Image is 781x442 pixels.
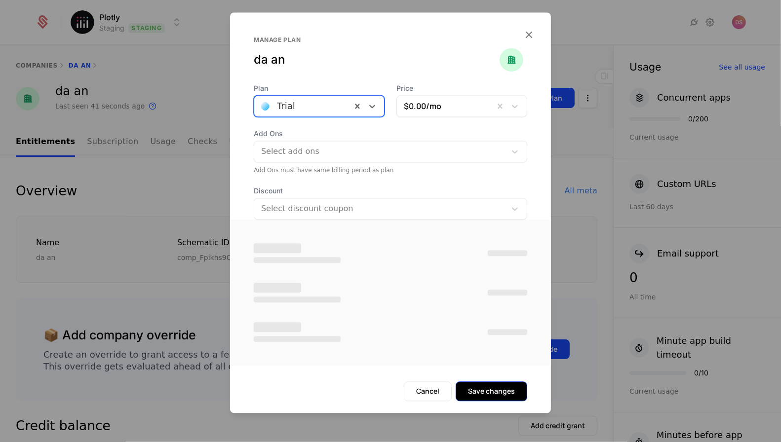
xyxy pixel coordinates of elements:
[500,48,523,72] img: da an
[254,186,527,196] span: Discount
[254,129,527,139] span: Add Ons
[404,381,452,401] button: Cancel
[254,36,500,44] div: Manage plan
[254,83,385,93] span: Plan
[254,52,500,68] div: da an
[261,146,501,157] div: Select add ons
[254,166,527,174] div: Add Ons must have same billing period as plan
[456,381,527,401] button: Save changes
[396,83,527,93] span: Price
